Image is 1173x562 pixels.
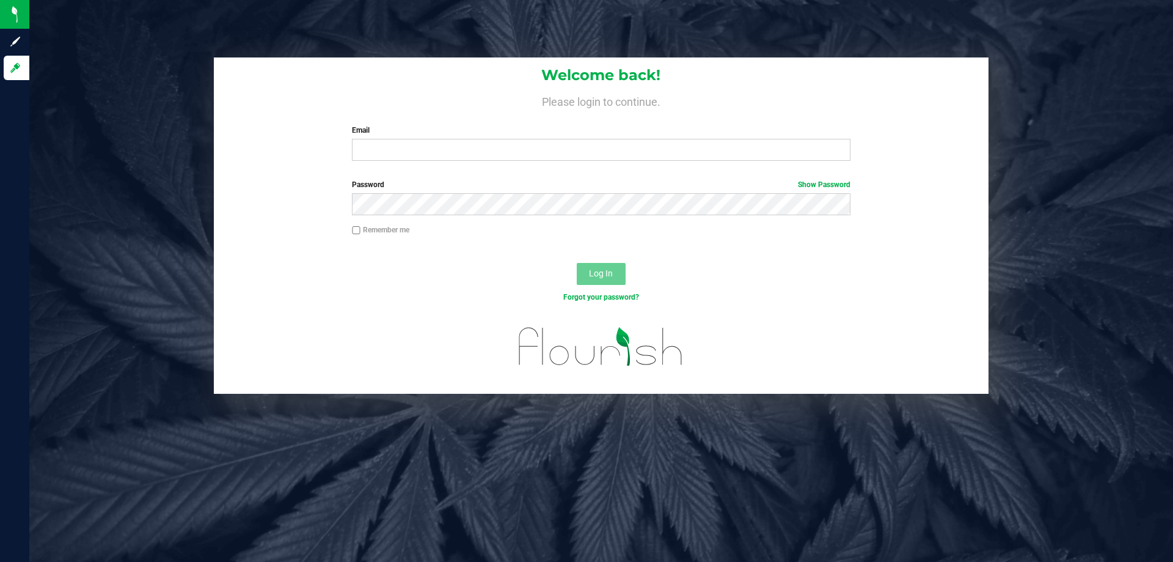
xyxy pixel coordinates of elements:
[504,316,698,378] img: flourish_logo.svg
[577,263,626,285] button: Log In
[9,62,21,74] inline-svg: Log in
[9,35,21,48] inline-svg: Sign up
[352,226,360,235] input: Remember me
[214,93,988,108] h4: Please login to continue.
[589,268,613,278] span: Log In
[352,180,384,189] span: Password
[352,224,409,235] label: Remember me
[798,180,850,189] a: Show Password
[352,125,850,136] label: Email
[214,67,988,83] h1: Welcome back!
[563,293,639,301] a: Forgot your password?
